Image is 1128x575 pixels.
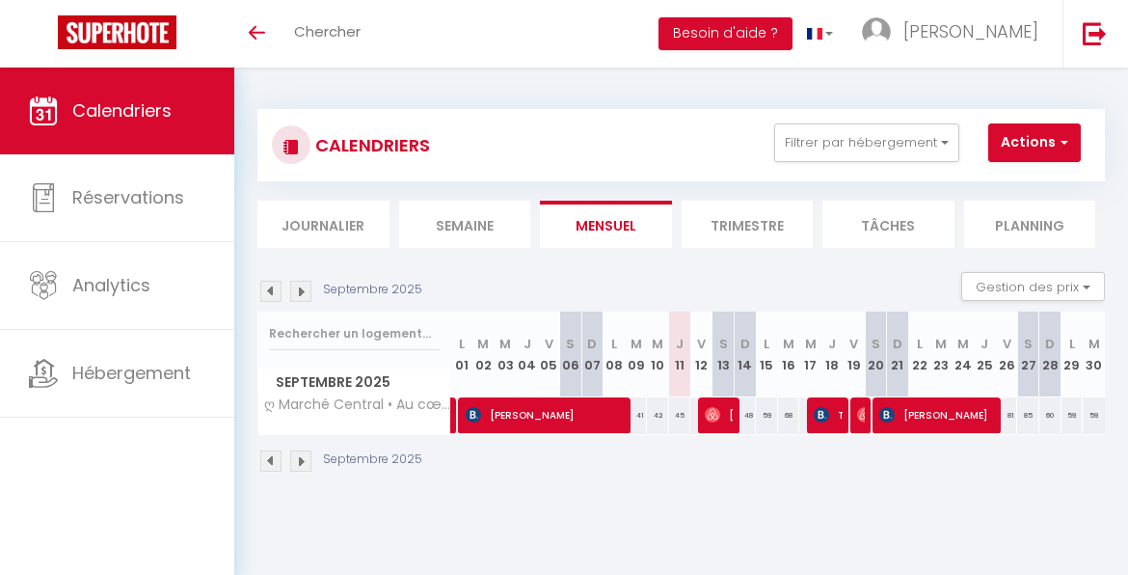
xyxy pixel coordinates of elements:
th: 29 [1061,312,1084,397]
div: 59 [756,397,778,433]
abbr: S [719,335,728,353]
span: Réservations [72,185,184,209]
th: 05 [538,312,560,397]
th: 21 [887,312,909,397]
abbr: M [631,335,642,353]
li: Tâches [822,201,954,248]
span: [PERSON_NAME] [857,397,864,433]
li: Journalier [257,201,389,248]
input: Rechercher un logement... [269,316,440,351]
th: 12 [690,312,712,397]
h3: CALENDRIERS [310,123,430,167]
abbr: M [783,335,794,353]
th: 10 [647,312,669,397]
span: Septembre 2025 [258,369,450,397]
span: Hébergement [72,361,191,385]
abbr: D [740,335,750,353]
th: 26 [996,312,1018,397]
th: 16 [778,312,800,397]
div: 41 [625,397,647,433]
th: 30 [1083,312,1105,397]
li: Trimestre [682,201,814,248]
li: Mensuel [540,201,672,248]
th: 28 [1039,312,1061,397]
button: Filtrer par hébergement [774,123,959,162]
abbr: M [957,335,969,353]
abbr: D [587,335,597,353]
th: 07 [581,312,604,397]
abbr: J [676,335,684,353]
abbr: L [459,335,465,353]
th: 14 [734,312,756,397]
abbr: D [1045,335,1055,353]
li: Planning [964,201,1096,248]
span: ღ Marché Central • Au cœur de ville & [GEOGRAPHIC_DATA] [261,397,454,412]
th: 18 [821,312,844,397]
th: 25 [974,312,996,397]
th: 09 [625,312,647,397]
abbr: M [499,335,511,353]
img: Super Booking [58,15,176,49]
span: [PERSON_NAME] [879,397,992,433]
th: 22 [908,312,930,397]
button: Gestion des prix [961,272,1105,301]
span: TravelPerk S.L.U. [814,397,842,433]
span: [PERSON_NAME] [466,397,621,433]
th: 20 [865,312,887,397]
abbr: M [652,335,663,353]
span: Calendriers [72,98,172,123]
div: 42 [647,397,669,433]
div: 45 [669,397,691,433]
th: 08 [604,312,626,397]
th: 03 [495,312,517,397]
abbr: V [1003,335,1011,353]
abbr: L [917,335,923,353]
p: Septembre 2025 [323,451,422,469]
th: 27 [1017,312,1039,397]
div: 85 [1017,397,1039,433]
abbr: L [764,335,769,353]
th: 17 [799,312,821,397]
div: 48 [734,397,756,433]
th: 06 [560,312,582,397]
th: 01 [451,312,473,397]
abbr: M [805,335,817,353]
button: Besoin d'aide ? [658,17,792,50]
abbr: V [545,335,553,353]
span: Analytics [72,273,150,297]
abbr: S [872,335,880,353]
th: 02 [472,312,495,397]
div: 68 [778,397,800,433]
iframe: Chat [1046,488,1114,561]
abbr: L [1069,335,1075,353]
abbr: V [697,335,706,353]
th: 24 [953,312,975,397]
img: ... [862,17,891,46]
div: 59 [1083,397,1105,433]
th: 19 [843,312,865,397]
abbr: M [477,335,489,353]
div: 59 [1061,397,1084,433]
p: Septembre 2025 [323,281,422,299]
abbr: S [1024,335,1033,353]
th: 23 [930,312,953,397]
abbr: J [980,335,988,353]
th: 15 [756,312,778,397]
abbr: M [935,335,947,353]
abbr: S [566,335,575,353]
span: Chercher [294,21,361,41]
span: [PERSON_NAME] [903,19,1038,43]
abbr: J [828,335,836,353]
th: 13 [712,312,735,397]
button: Ouvrir le widget de chat LiveChat [15,8,73,66]
abbr: M [1088,335,1100,353]
span: [PERSON_NAME] [705,397,733,433]
button: Actions [988,123,1081,162]
div: 81 [996,397,1018,433]
th: 04 [516,312,538,397]
abbr: J [524,335,531,353]
img: logout [1083,21,1107,45]
abbr: D [893,335,902,353]
abbr: V [849,335,858,353]
th: 11 [669,312,691,397]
